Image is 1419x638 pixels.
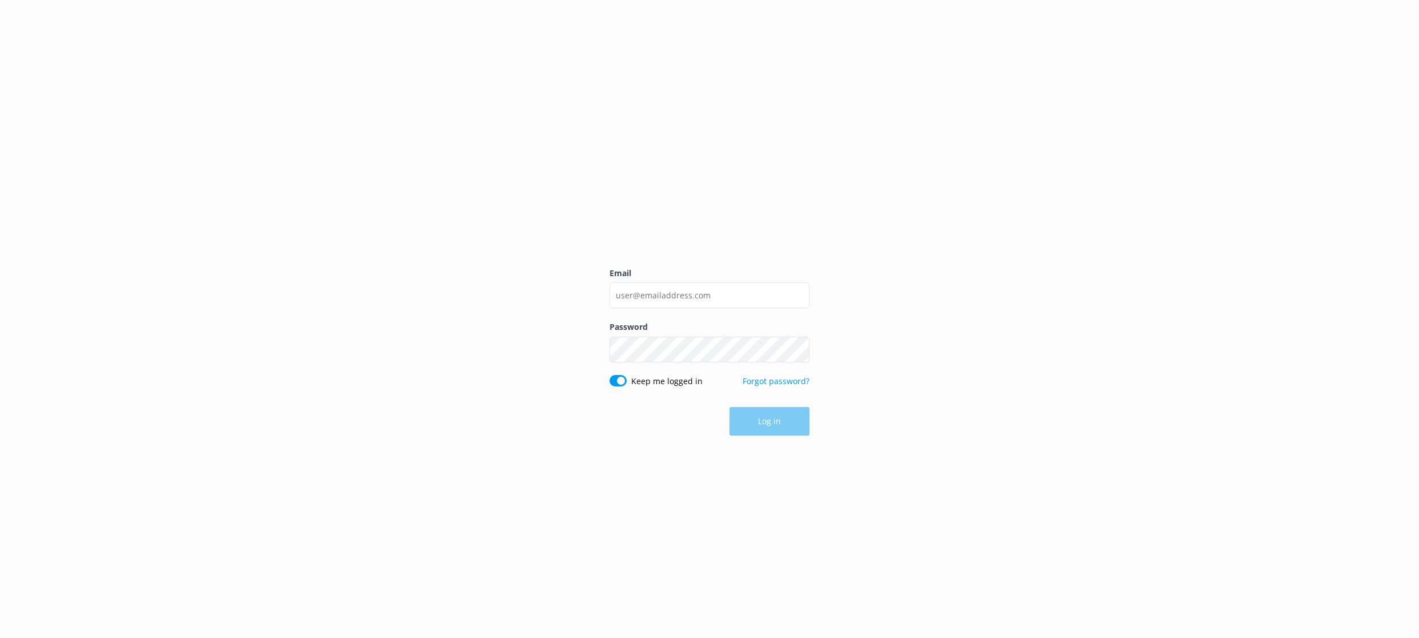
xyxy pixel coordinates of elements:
label: Password [610,321,809,333]
label: Keep me logged in [631,375,703,388]
label: Email [610,267,809,280]
input: user@emailaddress.com [610,282,809,308]
button: Show password [787,338,809,361]
a: Forgot password? [743,376,809,386]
